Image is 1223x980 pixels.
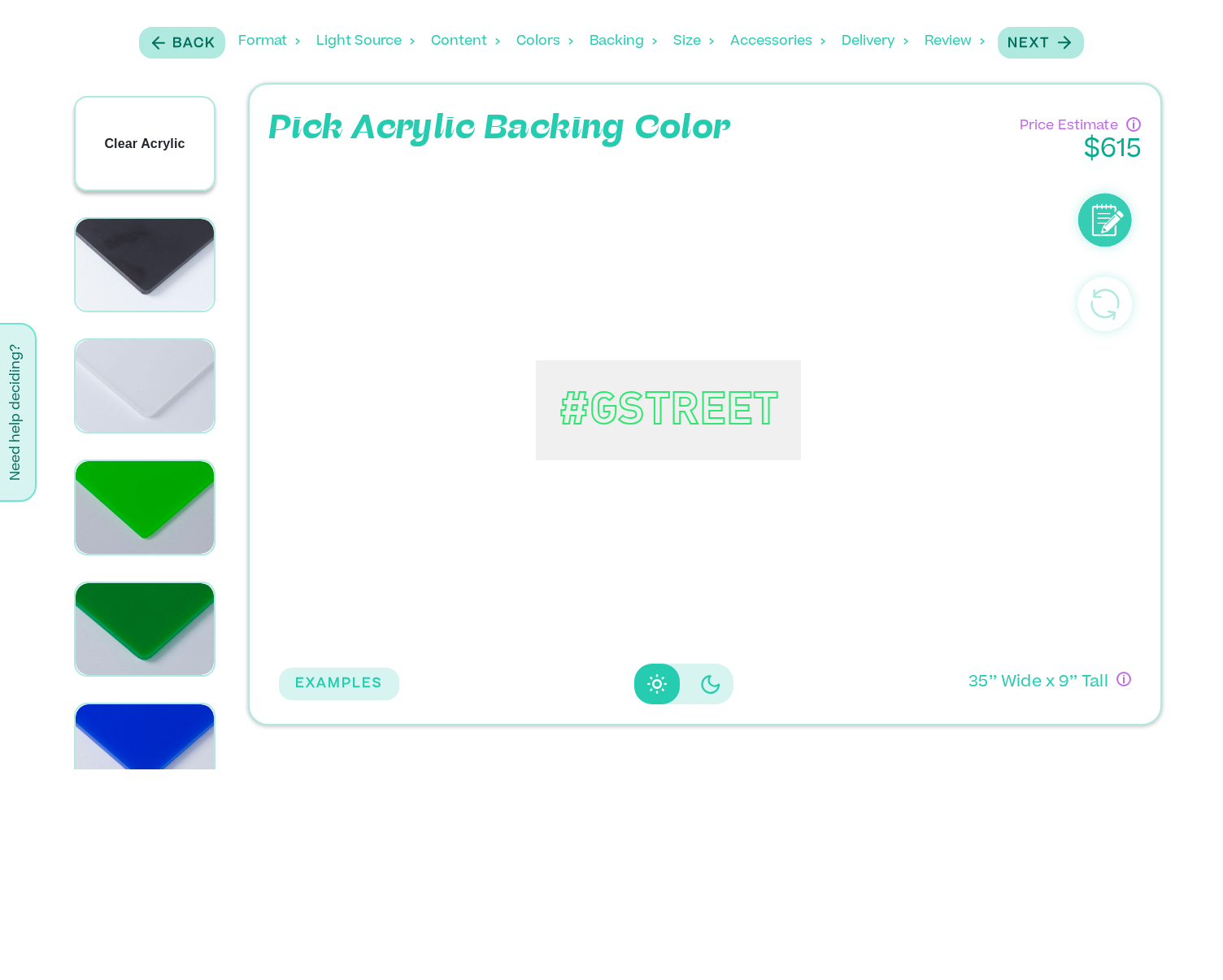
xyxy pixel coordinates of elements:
div: Light Source [316,16,415,67]
img: Dark green [76,583,214,675]
p: $ 615 [1020,136,1141,165]
div: Disabled elevation buttons [634,664,733,704]
p: 35 ’’ Wide x 9 ’’ Tall [968,672,1108,695]
div: #GSTREET [536,360,801,460]
img: White Arylic [76,340,214,432]
div: Accessories [730,16,825,67]
div: Content [431,16,500,67]
div: Delivery [842,16,908,67]
p: Next [1008,34,1050,54]
div: Size [673,16,714,67]
img: Black Acrylic [76,219,214,311]
div: If you have questions about size, or if you can’t design exactly what you want here, no worries! ... [1116,672,1131,686]
p: Pick Acrylic Backing Color [269,104,732,153]
p: Back [172,34,215,54]
div: Format [238,16,300,67]
div: Review [925,16,985,67]
p: Price Estimate [1020,112,1118,136]
div: Have questions about pricing or just need a human touch? Go through the process and submit an inq... [1126,117,1141,132]
img: Bright green [76,461,214,553]
div: Backing [590,16,657,67]
button: Back [139,27,225,59]
div: Colors [516,16,573,67]
img: Dark blue [76,704,214,796]
iframe: Chat Widget [1142,902,1223,980]
button: Next [998,27,1084,59]
p: Clear Acrylic [104,134,185,154]
button: EXAMPLES [279,668,399,700]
